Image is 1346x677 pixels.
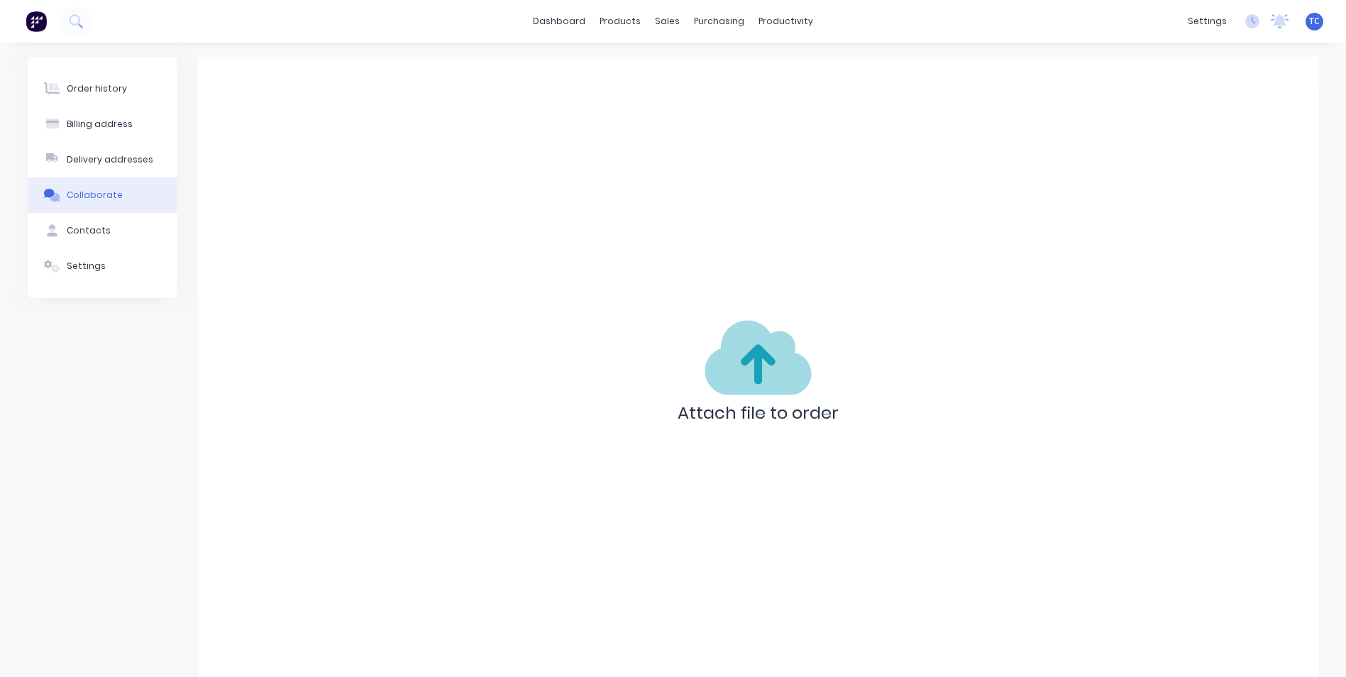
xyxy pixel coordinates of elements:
[526,11,592,32] a: dashboard
[28,213,177,248] button: Contacts
[751,11,820,32] div: productivity
[648,11,687,32] div: sales
[67,189,123,202] div: Collaborate
[678,400,839,426] p: Attach file to order
[28,177,177,213] button: Collaborate
[28,71,177,106] button: Order history
[28,248,177,284] button: Settings
[1309,15,1320,28] span: TC
[687,11,751,32] div: purchasing
[28,106,177,142] button: Billing address
[592,11,648,32] div: products
[67,82,127,95] div: Order history
[1181,11,1234,32] div: settings
[67,224,111,237] div: Contacts
[28,142,177,177] button: Delivery addresses
[67,118,133,131] div: Billing address
[67,153,153,166] div: Delivery addresses
[26,11,47,32] img: Factory
[67,260,106,273] div: Settings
